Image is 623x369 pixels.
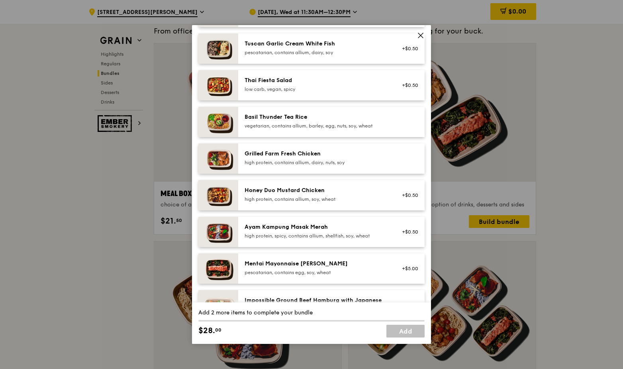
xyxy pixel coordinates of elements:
img: daily_normal_HORZ-Grilled-Farm-Fresh-Chicken.jpg [198,143,238,174]
img: daily_normal_HORZ-Basil-Thunder-Tea-Rice.jpg [198,107,238,137]
img: daily_normal_Mentai-Mayonnaise-Aburi-Salmon-HORZ.jpg [198,253,238,284]
img: daily_normal_Tuscan_Garlic_Cream_White_Fish__Horizontal_.jpg [198,33,238,64]
div: high protein, contains allium, soy, wheat [245,196,388,202]
img: daily_normal_Ayam_Kampung_Masak_Merah_Horizontal_.jpg [198,217,238,247]
div: pescatarian, contains egg, soy, wheat [245,269,388,276]
div: Impossible Ground Beef Hamburg with Japanese Curry [245,296,388,312]
div: +$0.50 [397,229,418,235]
div: vegetarian, contains allium, barley, egg, nuts, soy, wheat [245,123,388,129]
div: Add 2 more items to complete your bundle [198,309,425,317]
div: Grilled Farm Fresh Chicken [245,150,388,158]
div: Ayam Kampung Masak Merah [245,223,388,231]
div: high protein, spicy, contains allium, shellfish, soy, wheat [245,233,388,239]
div: +$0.50 [397,192,418,198]
a: Add [386,325,425,338]
div: +$5.00 [397,265,418,272]
div: +$0.50 [397,82,418,88]
img: daily_normal_HORZ-Impossible-Hamburg-With-Japanese-Curry.jpg [198,290,238,328]
span: $28. [198,325,215,337]
img: daily_normal_Thai_Fiesta_Salad__Horizontal_.jpg [198,70,238,100]
div: Mentai Mayonnaise [PERSON_NAME] [245,260,388,268]
div: low carb, vegan, spicy [245,86,388,92]
div: +$0.50 [397,45,418,52]
span: 00 [215,327,221,333]
div: high protein, contains allium, dairy, nuts, soy [245,159,388,166]
div: Basil Thunder Tea Rice [245,113,388,121]
div: Tuscan Garlic Cream White Fish [245,40,388,48]
div: Honey Duo Mustard Chicken [245,186,388,194]
div: pescatarian, contains allium, dairy, soy [245,49,388,56]
div: Thai Fiesta Salad [245,77,388,84]
img: daily_normal_Honey_Duo_Mustard_Chicken__Horizontal_.jpg [198,180,238,210]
